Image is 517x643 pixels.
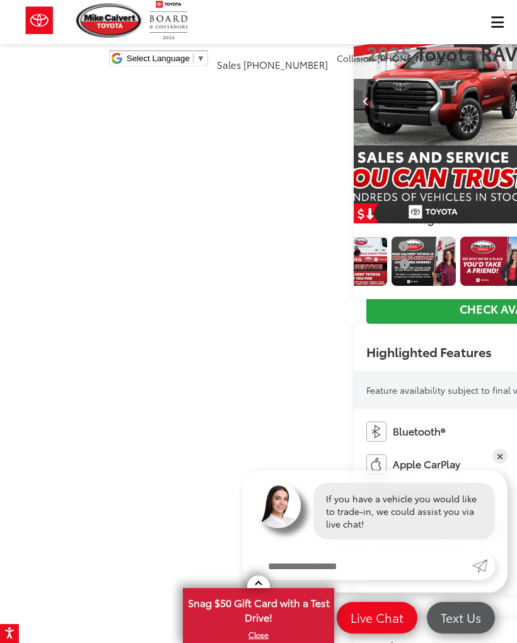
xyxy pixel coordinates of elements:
[337,52,375,64] span: Collision
[184,589,333,628] span: Snag $50 Gift Card with a Test Drive!
[193,54,194,63] span: ​
[366,422,386,442] img: Bluetooth®
[427,602,495,634] a: Text Us
[337,602,417,634] a: Live Chat
[313,483,495,540] div: If you have a vehicle you would like to trade-in, we could assist you via live chat!
[377,52,456,64] span: [PHONE_NUMBER]
[434,610,487,625] span: Text Us
[354,203,379,223] a: Get Price Drop Alert
[344,610,410,625] span: Live Chat
[391,237,456,286] img: 2025 Toyota RAV4 Limited
[127,54,205,63] a: Select Language​
[243,57,328,71] span: [PHONE_NUMBER]
[197,54,205,63] span: ▼
[76,3,143,38] img: Mike Calvert Toyota
[323,237,387,286] a: Expand Photo 25
[217,57,241,71] span: Sales
[354,79,379,123] button: Previous image
[392,237,456,286] a: Expand Photo 26
[366,345,492,358] h2: Highlighted Features
[127,54,190,63] span: Select Language
[255,483,301,528] img: Agent profile photo
[472,552,495,580] a: Submit
[393,457,460,471] span: Apple CarPlay
[255,552,472,580] input: Enter your message
[393,424,445,439] span: Bluetooth®
[366,454,386,475] img: Apple CarPlay
[322,237,388,286] img: 2025 Toyota RAV4 Limited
